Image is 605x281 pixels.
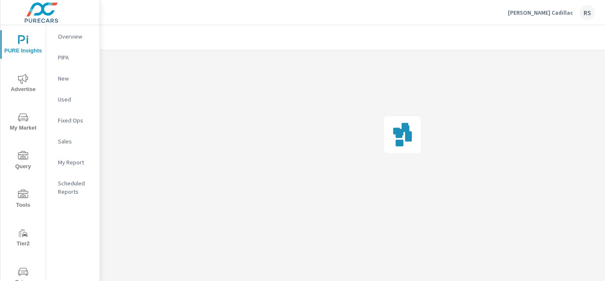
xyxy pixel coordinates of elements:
p: New [58,74,93,83]
p: My Report [58,158,93,167]
span: Tier2 [3,228,43,249]
div: Fixed Ops [46,114,100,127]
span: PURE Insights [3,35,43,56]
p: PIPA [58,53,93,62]
span: My Market [3,112,43,133]
div: RS [580,5,595,20]
p: Scheduled Reports [58,179,93,196]
div: Overview [46,30,100,43]
div: PIPA [46,51,100,64]
span: Query [3,151,43,172]
p: [PERSON_NAME] Cadillac [508,9,573,16]
p: Fixed Ops [58,116,93,125]
div: My Report [46,156,100,169]
p: Sales [58,137,93,146]
div: Sales [46,135,100,148]
div: New [46,72,100,85]
span: Tools [3,190,43,210]
p: Used [58,95,93,104]
div: Scheduled Reports [46,177,100,198]
div: Used [46,93,100,106]
span: Advertise [3,74,43,94]
p: Overview [58,32,93,41]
